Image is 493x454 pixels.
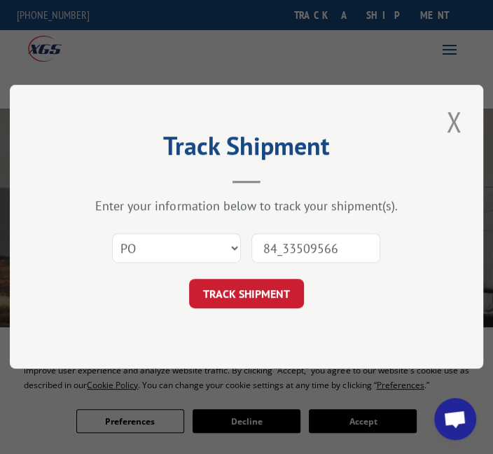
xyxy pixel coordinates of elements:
[434,398,476,440] a: Open chat
[80,198,413,214] div: Enter your information below to track your shipment(s).
[251,234,380,263] input: Number(s)
[189,280,304,309] button: TRACK SHIPMENT
[442,102,466,141] button: Close modal
[80,136,413,163] h2: Track Shipment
